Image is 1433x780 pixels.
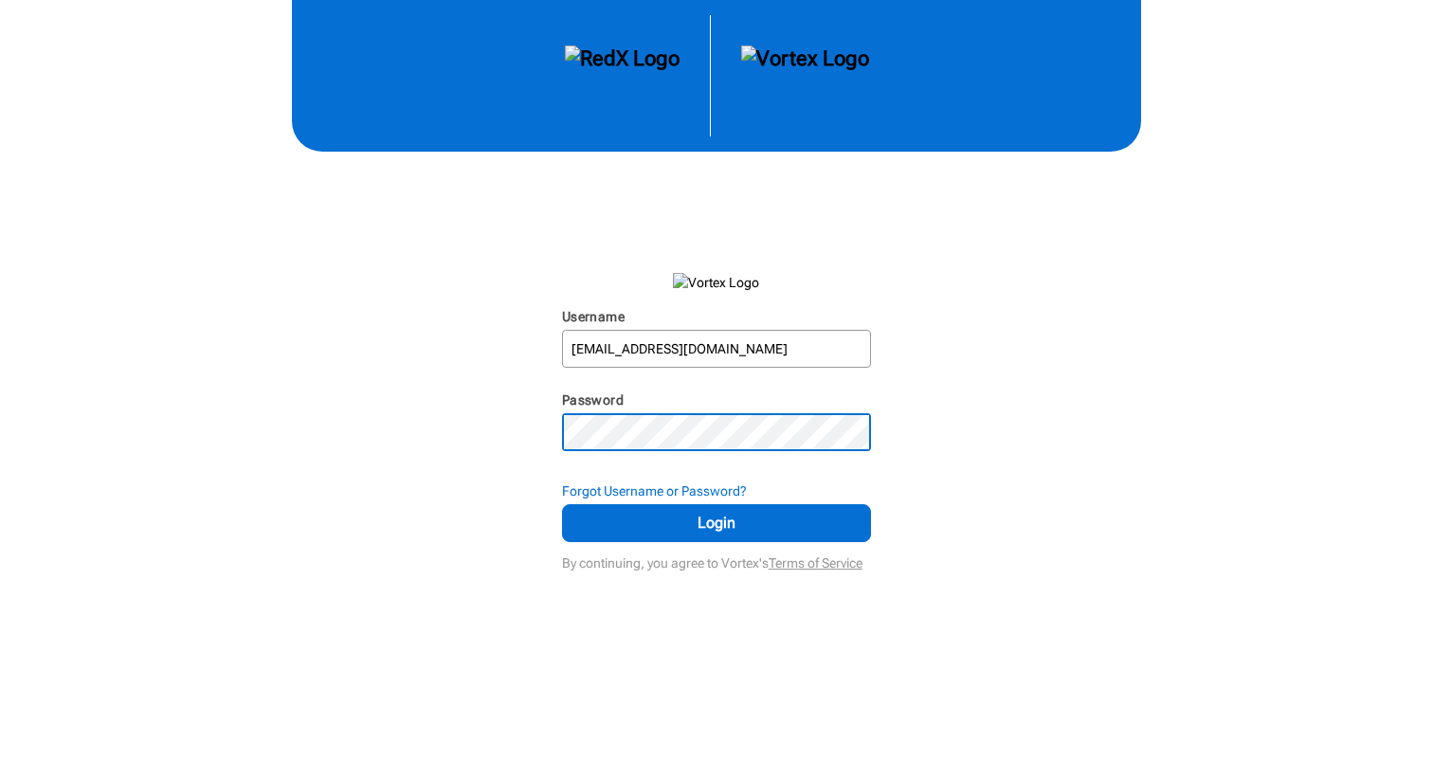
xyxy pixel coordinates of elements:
a: Terms of Service [769,555,862,571]
img: Vortex Logo [673,273,759,292]
strong: Forgot Username or Password? [562,483,747,499]
img: Vortex Logo [741,45,869,106]
div: By continuing, you agree to Vortex's [562,546,871,572]
span: Login [586,512,847,535]
label: Username [562,309,625,324]
img: RedX Logo [565,45,680,106]
div: Forgot Username or Password? [562,481,871,500]
button: Login [562,504,871,542]
label: Password [562,392,624,408]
